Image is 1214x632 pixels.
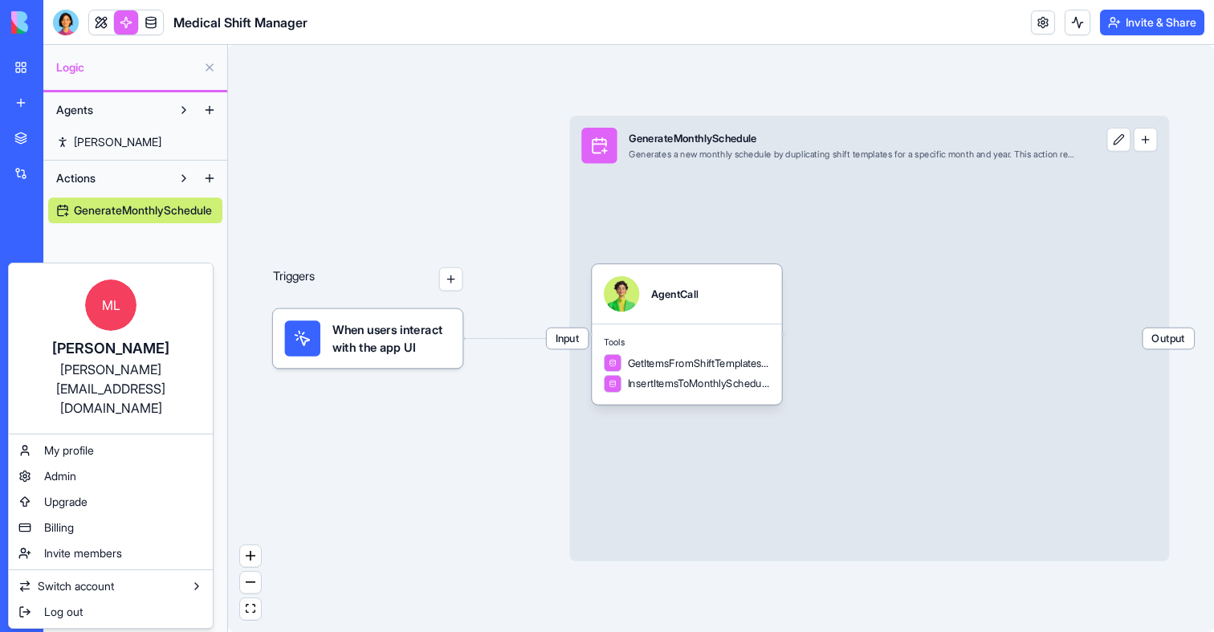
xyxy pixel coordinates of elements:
[12,438,210,463] a: My profile
[628,356,770,370] span: GetItemsFromShiftTemplatesTable
[547,328,589,349] span: Input
[44,545,122,561] span: Invite members
[1143,328,1194,349] span: Output
[12,515,210,540] a: Billing
[629,149,1073,161] div: Generates a new monthly schedule by duplicating shift templates for a specific month and year. Th...
[604,336,770,349] span: Tools
[38,578,114,594] span: Switch account
[44,604,83,620] span: Log out
[628,377,770,391] span: InsertItemsToMonthlySchedulesTable
[44,494,88,510] span: Upgrade
[240,545,261,567] button: zoom in
[12,267,210,430] a: ML[PERSON_NAME][PERSON_NAME][EMAIL_ADDRESS][DOMAIN_NAME]
[651,287,698,301] div: AgentCall
[44,468,76,484] span: Admin
[44,442,94,459] span: My profile
[12,540,210,566] a: Invite members
[25,360,197,418] div: [PERSON_NAME][EMAIL_ADDRESS][DOMAIN_NAME]
[629,131,1073,145] div: GenerateMonthlySchedule
[240,572,261,593] button: zoom out
[12,463,210,489] a: Admin
[273,267,316,292] p: Triggers
[44,520,74,536] span: Billing
[240,598,261,620] button: fit view
[332,320,451,356] span: When users interact with the app UI
[25,337,197,360] div: [PERSON_NAME]
[12,489,210,515] a: Upgrade
[85,279,136,331] span: ML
